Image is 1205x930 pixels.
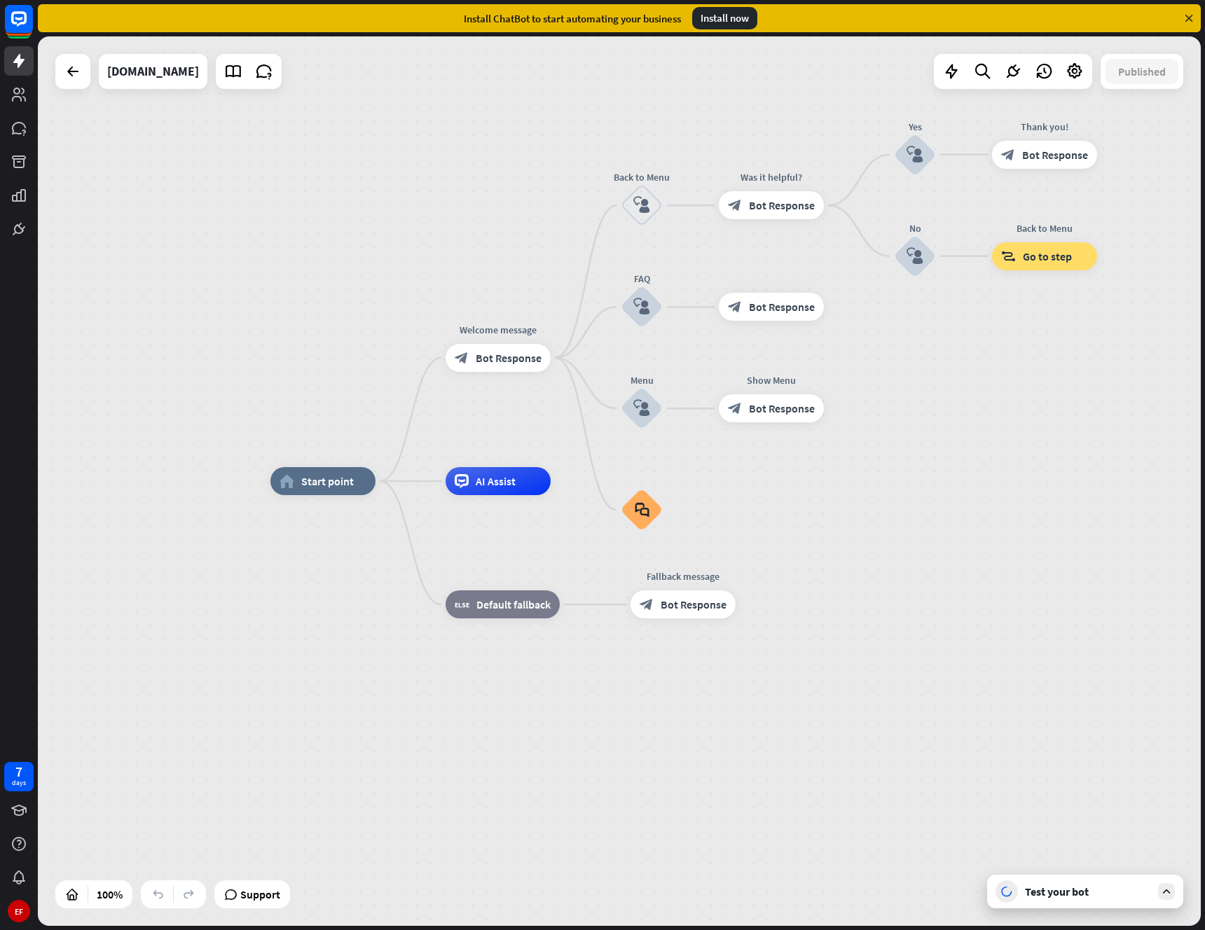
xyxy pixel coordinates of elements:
span: AI Assist [476,474,516,488]
span: Bot Response [661,597,727,611]
span: Bot Response [1022,148,1088,162]
div: Welcome message [435,323,561,337]
button: Published [1106,59,1178,84]
div: Test your bot [1025,884,1151,898]
i: block_user_input [633,197,650,214]
i: block_goto [1001,249,1016,263]
div: No [873,221,957,235]
div: Yes [873,120,957,134]
div: Back to Menu [600,170,684,184]
div: FAQ [600,272,684,286]
span: Support [240,883,280,905]
span: Start point [301,474,354,488]
i: block_bot_response [455,351,469,365]
div: Install now [692,7,757,29]
span: Bot Response [749,300,815,314]
div: 100% [92,883,127,905]
i: block_user_input [907,146,923,163]
i: block_bot_response [728,300,742,314]
div: Install ChatBot to start automating your business [464,12,681,25]
div: Thank you! [982,120,1108,134]
div: Back to Menu [982,221,1108,235]
div: Menu [600,373,684,387]
i: block_bot_response [728,198,742,212]
div: Fallback message [620,569,746,583]
span: Bot Response [476,351,542,365]
i: block_bot_response [728,401,742,415]
div: staging.eslfuels.com [107,54,199,89]
i: block_bot_response [1001,148,1015,162]
div: Was it helpful? [708,170,834,184]
i: block_user_input [633,400,650,417]
i: block_user_input [907,248,923,265]
i: block_bot_response [640,597,654,611]
div: 7 [15,765,22,778]
span: Bot Response [749,198,815,212]
i: block_faq [635,502,649,518]
span: Default fallback [476,597,551,611]
span: Bot Response [749,401,815,415]
i: block_fallback [455,597,469,611]
i: block_user_input [633,298,650,315]
div: days [12,778,26,788]
div: Show Menu [708,373,834,387]
i: home_2 [280,474,294,488]
button: Open LiveChat chat widget [11,6,53,48]
div: EF [8,900,30,922]
span: Go to step [1023,249,1072,263]
a: 7 days [4,762,34,791]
